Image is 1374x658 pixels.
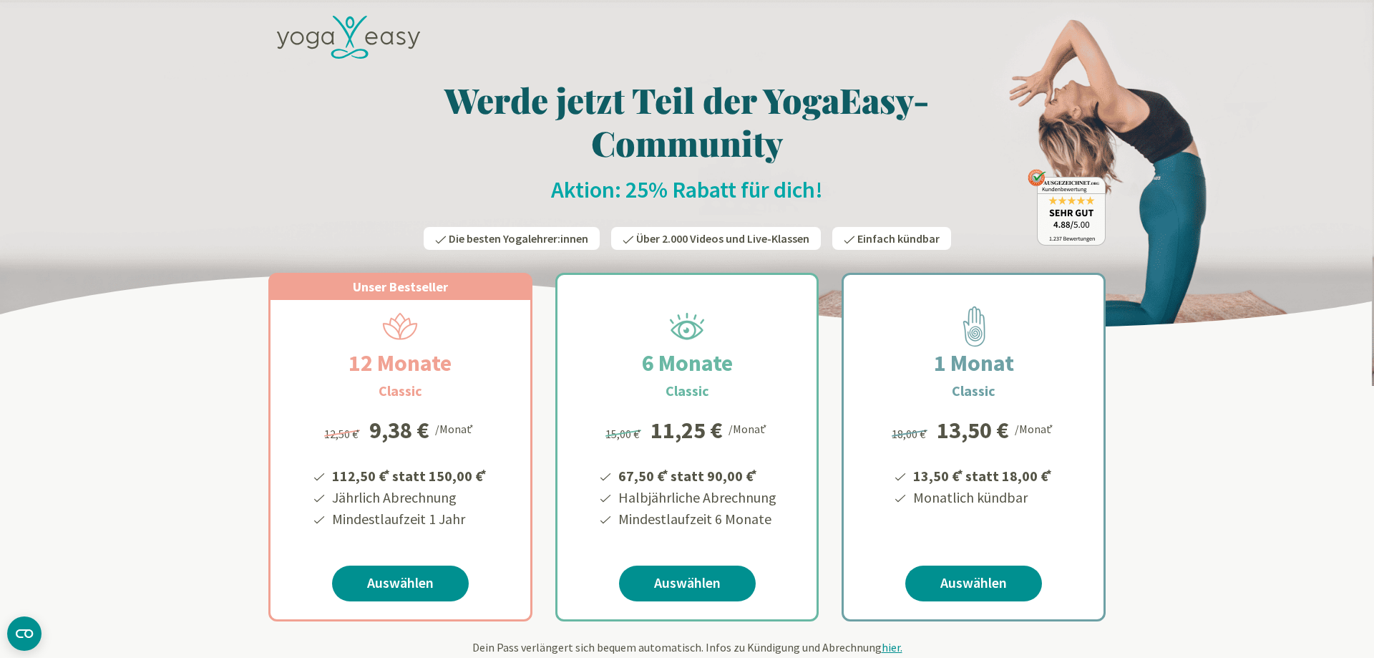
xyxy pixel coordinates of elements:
a: Auswählen [332,566,469,601]
h3: Classic [379,380,422,402]
span: Unser Bestseller [353,279,448,295]
span: hier. [882,640,902,654]
span: Einfach kündbar [857,231,940,246]
span: 18,00 € [892,427,930,441]
li: Mindestlaufzeit 1 Jahr [330,508,489,530]
h3: Classic [666,380,709,402]
h2: Aktion: 25% Rabatt für dich! [268,175,1106,204]
li: Monatlich kündbar [911,487,1054,508]
a: Auswählen [619,566,756,601]
div: /Monat [729,419,769,437]
button: CMP-Widget öffnen [7,616,42,651]
div: 13,50 € [937,419,1009,442]
div: 9,38 € [369,419,429,442]
div: 11,25 € [651,419,723,442]
li: Jährlich Abrechnung [330,487,489,508]
span: 12,50 € [324,427,362,441]
a: Auswählen [905,566,1042,601]
span: 15,00 € [605,427,643,441]
li: 112,50 € statt 150,00 € [330,463,489,487]
img: ausgezeichnet_badge.png [1028,169,1106,246]
div: /Monat [435,419,476,437]
h2: 1 Monat [900,346,1048,380]
h2: 12 Monate [314,346,486,380]
div: /Monat [1015,419,1056,437]
span: Über 2.000 Videos und Live-Klassen [636,231,809,246]
li: 13,50 € statt 18,00 € [911,463,1054,487]
h2: 6 Monate [608,346,767,380]
li: Mindestlaufzeit 6 Monate [616,508,776,530]
li: Halbjährliche Abrechnung [616,487,776,508]
li: 67,50 € statt 90,00 € [616,463,776,487]
h1: Werde jetzt Teil der YogaEasy-Community [268,78,1106,164]
h3: Classic [952,380,995,402]
span: Die besten Yogalehrer:innen [449,231,588,246]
